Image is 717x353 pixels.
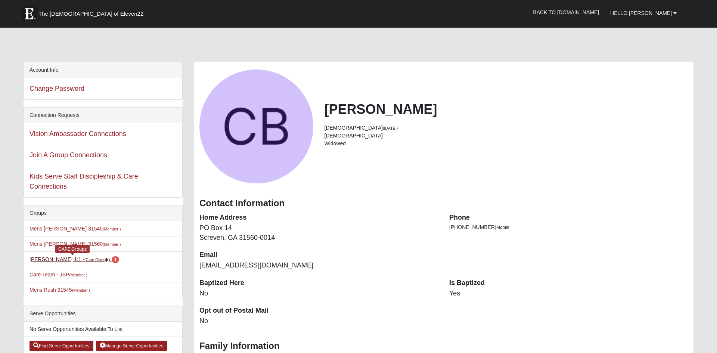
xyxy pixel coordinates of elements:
small: (Care Giver ) [84,257,110,262]
a: Care Team - JSP(Member ) [30,272,87,278]
div: Account Info [24,62,182,78]
li: Widowed [325,140,688,148]
dt: Baptized Here [199,278,438,288]
h3: Contact Information [199,198,688,209]
h3: Family Information [199,341,688,352]
div: Groups [24,205,182,221]
div: CARE Groups [55,245,90,253]
li: [DEMOGRAPHIC_DATA] [325,124,688,132]
span: The [DEMOGRAPHIC_DATA] of Eleven22 [38,10,143,18]
a: Mens [PERSON_NAME] 31560(Member ) [30,241,121,247]
small: (Member ) [103,227,121,231]
small: (Member ) [72,288,90,292]
a: Vision Ambassador Connections [30,130,126,137]
dt: Email [199,250,438,260]
a: Kids Serve Staff Discipleship & Care Connections [30,173,138,190]
dd: [EMAIL_ADDRESS][DOMAIN_NAME] [199,261,438,270]
dt: Opt out of Postal Mail [199,306,438,316]
span: Mobile [496,225,509,230]
small: (Member ) [69,273,87,277]
a: Find Serve Opportunities [30,341,93,351]
span: number of pending members [112,256,119,263]
a: Manage Serve Opportunities [96,341,167,351]
h2: [PERSON_NAME] [325,101,688,117]
dt: Is Baptized [449,278,688,288]
a: View Fullsize Photo [199,69,313,183]
small: (Member ) [103,242,121,247]
dt: Phone [449,213,688,223]
li: [DEMOGRAPHIC_DATA] [325,132,688,140]
a: Mens [PERSON_NAME] 31545(Member ) [30,226,121,232]
a: Join A Group Connections [30,151,107,159]
span: Hello [PERSON_NAME] [610,10,672,16]
a: Back to [DOMAIN_NAME] [527,3,605,22]
a: Change Password [30,85,84,92]
li: No Serve Opportunities Available To List [24,322,182,337]
dd: PO Box 14 Screven, GA 31560-0014 [199,223,438,242]
li: [PHONE_NUMBER] [449,223,688,231]
dd: Yes [449,289,688,298]
dd: No [199,316,438,326]
dt: Home Address [199,213,438,223]
img: Eleven22 logo [22,6,37,21]
a: Mens Rush 31545(Member ) [30,287,90,293]
a: The [DEMOGRAPHIC_DATA] of Eleven22 [18,3,167,21]
div: Connection Requests [24,108,182,123]
small: ([DATE]) [383,126,398,130]
dd: No [199,289,438,298]
a: Hello [PERSON_NAME] [605,4,682,22]
a: [PERSON_NAME] 1:1 -(Care Giver) 1 [30,256,119,262]
div: Serve Opportunities [24,306,182,322]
